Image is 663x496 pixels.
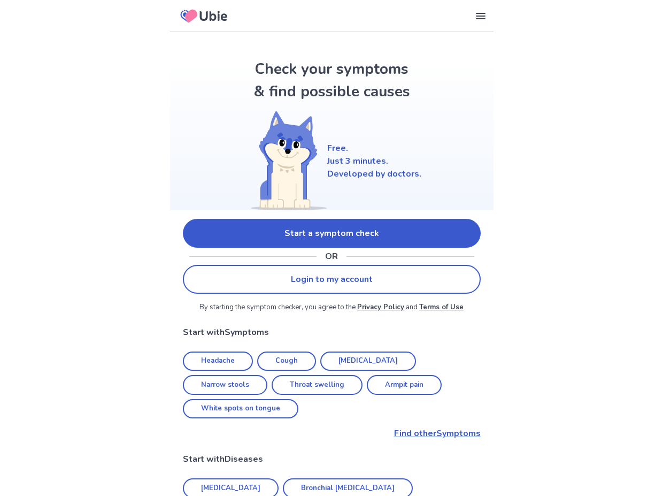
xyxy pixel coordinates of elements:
[272,375,363,395] a: Throat swelling
[320,352,416,371] a: [MEDICAL_DATA]
[183,375,267,395] a: Narrow stools
[183,427,481,440] a: Find otherSymptoms
[183,427,481,440] p: Find other Symptoms
[183,265,481,294] a: Login to my account
[357,302,404,312] a: Privacy Policy
[242,111,327,210] img: Shiba (Welcome)
[183,219,481,248] a: Start a symptom check
[327,155,421,167] p: Just 3 minutes.
[183,352,253,371] a: Headache
[183,399,298,419] a: White spots on tongue
[327,142,421,155] p: Free.
[325,250,338,263] p: OR
[183,326,481,339] p: Start with Symptoms
[183,453,481,466] p: Start with Diseases
[367,375,442,395] a: Armpit pain
[327,167,421,180] p: Developed by doctors.
[257,352,316,371] a: Cough
[251,58,412,103] h1: Check your symptoms & find possible causes
[183,302,481,313] p: By starting the symptom checker, you agree to the and
[419,302,464,312] a: Terms of Use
